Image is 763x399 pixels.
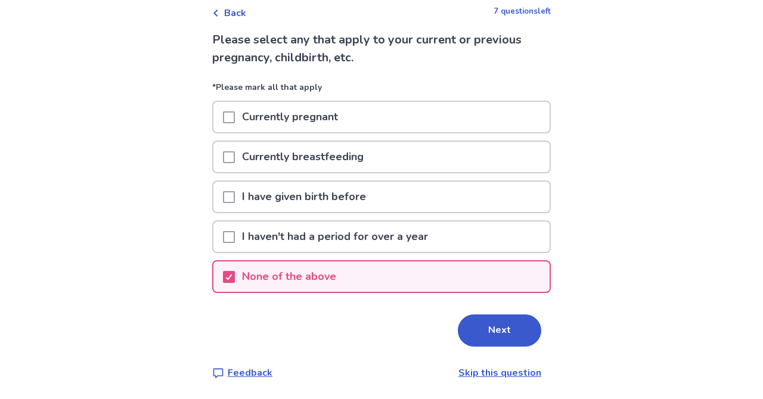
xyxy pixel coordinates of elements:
[235,182,373,212] p: I have given birth before
[212,81,551,101] p: *Please mark all that apply
[235,222,435,252] p: I haven't had a period for over a year
[212,366,272,380] a: Feedback
[228,366,272,380] p: Feedback
[212,31,551,67] p: Please select any that apply to your current or previous pregnancy, childbirth, etc.
[458,366,541,379] a: Skip this question
[494,6,551,18] p: 7 questions left
[235,102,345,132] p: Currently pregnant
[458,314,541,347] button: Next
[235,261,343,292] p: None of the above
[224,6,246,20] span: Back
[235,142,371,172] p: Currently breastfeeding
